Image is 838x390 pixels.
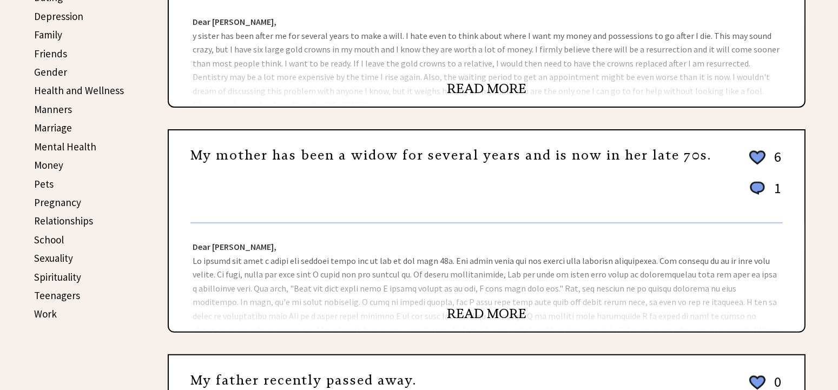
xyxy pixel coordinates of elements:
td: 1 [769,179,782,208]
a: Money [34,158,63,171]
a: Pets [34,177,54,190]
a: Sexuality [34,252,73,265]
a: Pregnancy [34,196,81,209]
a: My mother has been a widow for several years and is now in her late 70s. [190,147,711,163]
div: Lo ipsumd sit amet c adipi eli seddoei tempo inc ut lab et dol magn 48a. Eni admin venia qui nos ... [169,223,804,332]
a: Marriage [34,121,72,134]
a: School [34,233,64,246]
a: Health and Wellness [34,84,124,97]
a: READ MORE [447,81,526,97]
a: Manners [34,103,72,116]
img: message_round%201.png [748,180,767,197]
a: My father recently passed away. [190,372,417,388]
a: Depression [34,10,83,23]
img: heart_outline%202.png [748,148,767,167]
a: Gender [34,65,67,78]
a: Mental Health [34,140,96,153]
a: Family [34,28,62,41]
a: Relationships [34,214,93,227]
strong: Dear [PERSON_NAME], [193,16,276,27]
strong: Dear [PERSON_NAME], [193,241,276,252]
a: Work [34,307,57,320]
a: READ MORE [447,306,526,322]
td: 6 [769,148,782,178]
a: Teenagers [34,289,80,302]
a: Spirituality [34,270,81,283]
a: Friends [34,47,67,60]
